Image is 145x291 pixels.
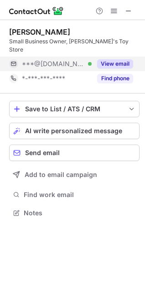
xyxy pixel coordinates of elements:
button: Reveal Button [97,59,133,68]
span: ***@[DOMAIN_NAME] [22,60,85,68]
button: Send email [9,145,140,161]
span: Find work email [24,191,136,199]
span: Add to email campaign [25,171,97,178]
span: Notes [24,209,136,217]
button: Notes [9,207,140,219]
button: Add to email campaign [9,166,140,183]
button: Reveal Button [97,74,133,83]
img: ContactOut v5.3.10 [9,5,64,16]
button: save-profile-one-click [9,101,140,117]
div: Save to List / ATS / CRM [25,105,124,113]
button: Find work email [9,188,140,201]
span: Send email [25,149,60,156]
button: AI write personalized message [9,123,140,139]
div: Small Business Owner, [PERSON_NAME]'s Toy Store [9,37,140,54]
span: AI write personalized message [25,127,122,135]
div: [PERSON_NAME] [9,27,70,36]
